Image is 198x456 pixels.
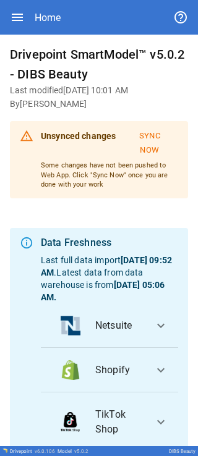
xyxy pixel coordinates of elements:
img: data_logo [61,412,80,432]
p: Some changes have not been pushed to Web App. Click "Sync Now" once you are done with your work [41,161,178,190]
span: Netsuite [95,318,144,333]
div: Home [35,12,61,23]
span: v 5.0.2 [74,449,88,454]
button: data_logoTikTok Shop [41,392,178,452]
div: DIBS Beauty [169,449,196,454]
span: Shopify [95,363,144,378]
span: expand_more [153,318,168,333]
img: data_logo [61,360,80,380]
button: data_logoShopify [41,348,178,392]
div: Data Freshness [41,235,178,250]
h6: Drivepoint SmartModel™ v5.0.2 - DIBS Beauty [10,44,188,84]
span: expand_more [153,363,168,378]
span: expand_more [153,415,168,429]
h6: Last modified [DATE] 10:01 AM [10,84,188,98]
img: Drivepoint [2,448,7,453]
b: Unsynced changes [41,131,116,141]
button: data_logoNetsuite [41,303,178,348]
b: [DATE] 09:52 AM [41,255,172,277]
h6: By [PERSON_NAME] [10,98,188,111]
div: Model [58,449,88,454]
span: TikTok Shop [95,407,144,437]
span: v 6.0.106 [35,449,55,454]
p: Last full data import . Latest data from data warehouse is from [41,254,178,303]
div: Drivepoint [10,449,55,454]
img: data_logo [61,316,80,336]
button: Sync Now [121,126,179,161]
b: [DATE] 05:06 AM . [41,280,165,302]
